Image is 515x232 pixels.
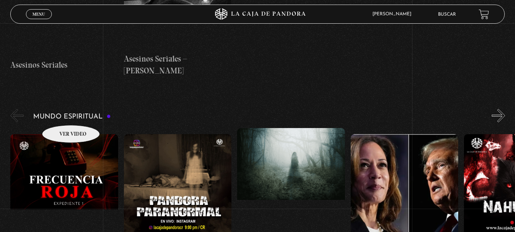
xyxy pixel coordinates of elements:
[10,109,24,122] button: Previous
[369,12,419,16] span: [PERSON_NAME]
[10,59,118,71] h4: Asesinos Seriales
[479,9,489,19] a: View your shopping cart
[438,12,456,17] a: Buscar
[492,109,505,122] button: Next
[33,113,111,120] h3: Mundo Espiritual
[30,18,48,24] span: Cerrar
[124,53,232,77] h4: Asesinos Seriales – [PERSON_NAME]
[32,12,45,16] span: Menu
